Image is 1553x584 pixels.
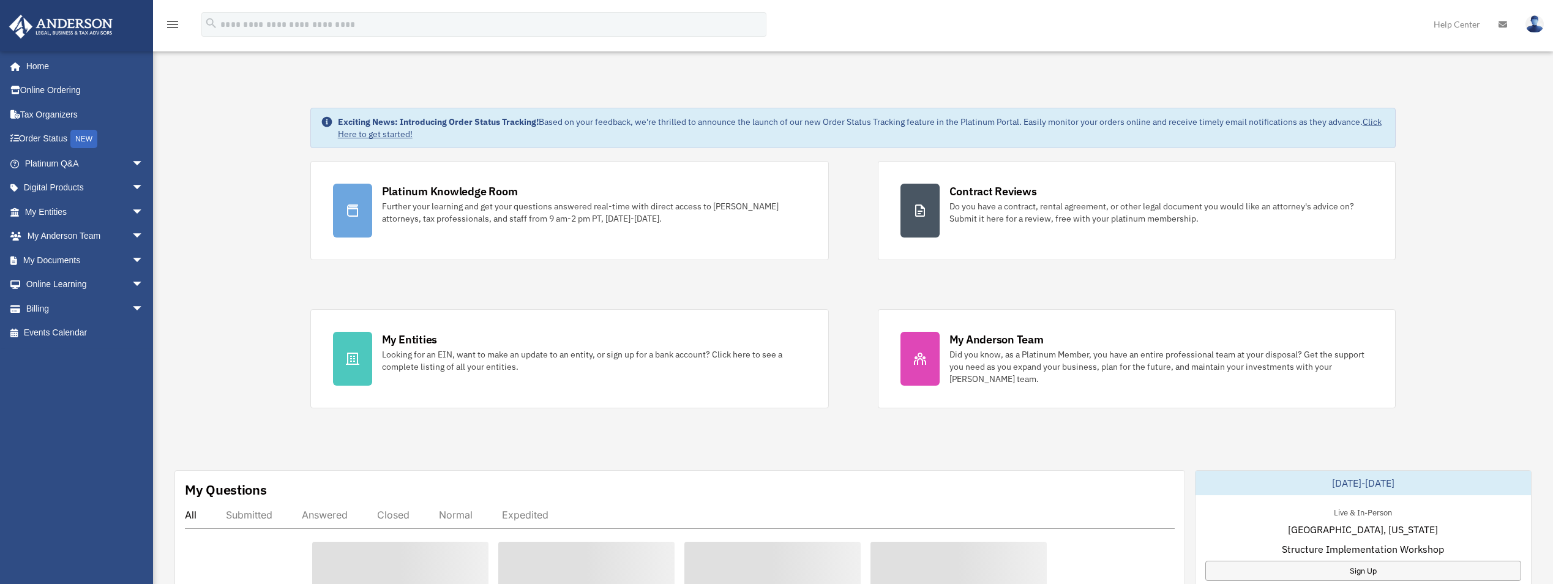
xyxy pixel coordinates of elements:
[302,509,348,521] div: Answered
[165,21,180,32] a: menu
[1205,561,1521,581] a: Sign Up
[9,200,162,224] a: My Entitiesarrow_drop_down
[1282,542,1444,556] span: Structure Implementation Workshop
[70,130,97,148] div: NEW
[9,248,162,272] a: My Documentsarrow_drop_down
[338,116,1382,140] a: Click Here to get started!
[9,151,162,176] a: Platinum Q&Aarrow_drop_down
[1525,15,1544,33] img: User Pic
[502,509,548,521] div: Expedited
[1324,505,1402,518] div: Live & In-Person
[132,248,156,273] span: arrow_drop_down
[949,200,1374,225] div: Do you have a contract, rental agreement, or other legal document you would like an attorney's ad...
[132,176,156,201] span: arrow_drop_down
[310,309,829,408] a: My Entities Looking for an EIN, want to make an update to an entity, or sign up for a bank accoun...
[132,296,156,321] span: arrow_drop_down
[9,224,162,249] a: My Anderson Teamarrow_drop_down
[9,321,162,345] a: Events Calendar
[382,332,437,347] div: My Entities
[132,151,156,176] span: arrow_drop_down
[204,17,218,30] i: search
[382,348,806,373] div: Looking for an EIN, want to make an update to an entity, or sign up for a bank account? Click her...
[949,348,1374,385] div: Did you know, as a Platinum Member, you have an entire professional team at your disposal? Get th...
[9,272,162,297] a: Online Learningarrow_drop_down
[949,184,1037,199] div: Contract Reviews
[9,176,162,200] a: Digital Productsarrow_drop_down
[165,17,180,32] i: menu
[132,224,156,249] span: arrow_drop_down
[1196,471,1531,495] div: [DATE]-[DATE]
[878,309,1396,408] a: My Anderson Team Did you know, as a Platinum Member, you have an entire professional team at your...
[9,54,156,78] a: Home
[439,509,473,521] div: Normal
[9,102,162,127] a: Tax Organizers
[132,272,156,298] span: arrow_drop_down
[185,509,196,521] div: All
[6,15,116,39] img: Anderson Advisors Platinum Portal
[310,161,829,260] a: Platinum Knowledge Room Further your learning and get your questions answered real-time with dire...
[338,116,539,127] strong: Exciting News: Introducing Order Status Tracking!
[132,200,156,225] span: arrow_drop_down
[226,509,272,521] div: Submitted
[382,184,518,199] div: Platinum Knowledge Room
[377,509,410,521] div: Closed
[9,296,162,321] a: Billingarrow_drop_down
[878,161,1396,260] a: Contract Reviews Do you have a contract, rental agreement, or other legal document you would like...
[382,200,806,225] div: Further your learning and get your questions answered real-time with direct access to [PERSON_NAM...
[1288,522,1438,537] span: [GEOGRAPHIC_DATA], [US_STATE]
[9,127,162,152] a: Order StatusNEW
[949,332,1044,347] div: My Anderson Team
[185,481,267,499] div: My Questions
[338,116,1386,140] div: Based on your feedback, we're thrilled to announce the launch of our new Order Status Tracking fe...
[9,78,162,103] a: Online Ordering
